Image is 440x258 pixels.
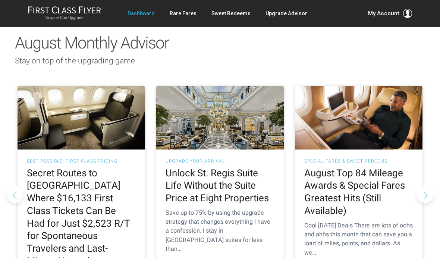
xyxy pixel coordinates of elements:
[166,167,274,205] h2: Unlock St. Regis Suite Life Without the Suite Price at Eight Properties
[15,33,169,53] span: August Monthly Advisor
[304,167,413,217] h2: August Top 84 Mileage Awards & Special Fares Greatest Hits (Still Available)
[170,7,197,20] a: Rare Fares
[128,7,155,20] a: Dashboard
[166,208,274,254] div: Save up to 75% by using the upgrade strategy that changes everything I have a confession. I stay ...
[265,7,307,20] a: Upgrade Advisor
[27,159,136,163] h3: Best Possible: First Class Pricing
[211,7,251,20] a: Sweet Redeems
[304,221,413,257] div: Cool [DATE] Deals There are lots of oohs and ahhs this month that can save you a load of miles, p...
[15,56,135,65] span: Stay on top of the upgrading game
[304,159,413,163] h3: Special Fares & Sweet Redeems
[368,9,412,18] button: My Account
[7,186,23,203] button: Previous slide
[28,15,101,21] small: Anyone Can Upgrade
[368,9,399,18] span: My Account
[166,159,274,163] h3: Upgrade Your Arrival
[28,6,101,14] img: First Class Flyer
[28,6,101,21] a: First Class FlyerAnyone Can Upgrade
[417,186,434,203] button: Next slide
